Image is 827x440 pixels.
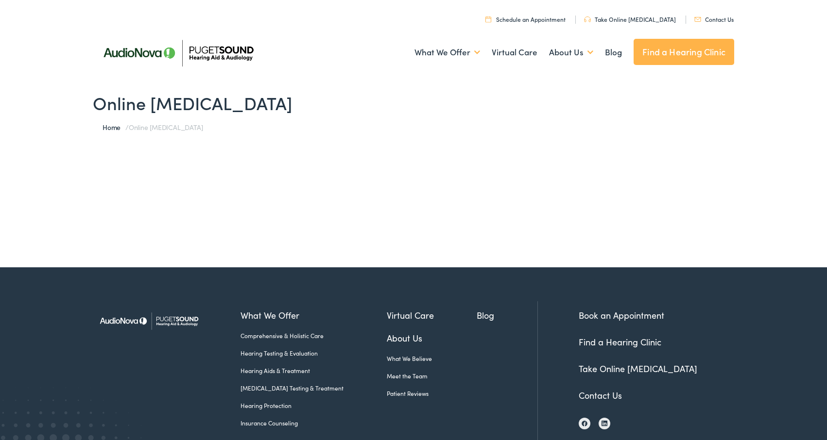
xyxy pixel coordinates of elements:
img: LinkedIn [602,420,607,427]
a: Contact Us [579,389,622,401]
a: What We Offer [414,34,480,70]
a: Virtual Care [492,34,537,70]
a: Hearing Aids & Treatment [241,366,387,375]
a: Virtual Care [387,309,477,322]
a: Schedule an Appointment [485,15,566,23]
a: Patient Reviews [387,389,477,398]
a: Insurance Counseling [241,419,387,427]
a: Take Online [MEDICAL_DATA] [584,15,676,23]
span: / [103,122,203,132]
img: utility icon [694,17,701,22]
a: Blog [605,34,622,70]
a: Find a Hearing Clinic [634,39,734,65]
a: Meet the Team [387,372,477,380]
img: utility icon [584,16,591,22]
a: [MEDICAL_DATA] Testing & Treatment [241,384,387,392]
a: About Us [387,331,477,344]
img: Puget Sound Hearing Aid & Audiology [93,301,205,341]
img: utility icon [485,16,491,22]
a: Home [103,122,125,132]
a: Hearing Protection [241,401,387,410]
h1: Online [MEDICAL_DATA] [93,92,734,113]
a: Comprehensive & Holistic Care [241,331,387,340]
a: Find a Hearing Clinic [579,336,661,348]
a: About Us [549,34,593,70]
a: What We Offer [241,309,387,322]
a: Hearing Testing & Evaluation [241,349,387,358]
a: Take Online [MEDICAL_DATA] [579,362,697,375]
a: Contact Us [694,15,734,23]
img: Facebook icon, indicating the presence of the site or brand on the social media platform. [582,421,587,426]
a: What We Believe [387,354,477,363]
a: Book an Appointment [579,309,664,321]
span: Online [MEDICAL_DATA] [129,122,203,132]
a: Blog [477,309,537,322]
